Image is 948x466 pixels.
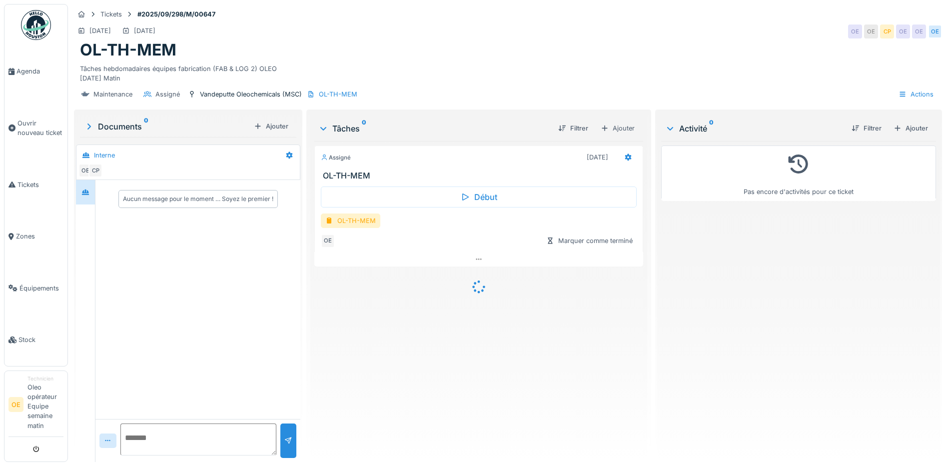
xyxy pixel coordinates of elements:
[18,335,63,344] span: Stock
[554,121,592,135] div: Filtrer
[4,210,67,262] a: Zones
[133,9,219,19] strong: #2025/09/298/M/00647
[4,45,67,97] a: Agenda
[17,180,63,189] span: Tickets
[880,24,894,38] div: CP
[19,283,63,293] span: Équipements
[4,314,67,366] a: Stock
[250,119,292,133] div: Ajouter
[21,10,51,40] img: Badge_color-CXgf-gQk.svg
[4,262,67,314] a: Équipements
[928,24,942,38] div: OE
[896,24,910,38] div: OE
[864,24,878,38] div: OE
[890,121,932,135] div: Ajouter
[321,153,351,162] div: Assigné
[123,194,273,203] div: Aucun message pour le moment … Soyez le premier !
[709,122,714,134] sup: 0
[84,120,250,132] div: Documents
[318,122,550,134] div: Tâches
[542,234,637,247] div: Marquer comme terminé
[80,40,176,59] h1: OL-TH-MEM
[587,152,608,162] div: [DATE]
[89,26,111,35] div: [DATE]
[362,122,366,134] sup: 0
[8,397,23,412] li: OE
[4,158,67,210] a: Tickets
[78,163,92,177] div: OE
[93,89,132,99] div: Maintenance
[596,121,639,135] div: Ajouter
[4,97,67,159] a: Ouvrir nouveau ticket
[321,213,380,228] div: OL-TH-MEM
[912,24,926,38] div: OE
[27,375,63,382] div: Technicien
[323,171,639,180] h3: OL-TH-MEM
[88,163,102,177] div: CP
[668,150,930,196] div: Pas encore d'activités pour ce ticket
[894,87,938,101] div: Actions
[16,66,63,76] span: Agenda
[134,26,155,35] div: [DATE]
[17,118,63,137] span: Ouvrir nouveau ticket
[16,231,63,241] span: Zones
[665,122,844,134] div: Activité
[848,24,862,38] div: OE
[200,89,302,99] div: Vandeputte Oleochemicals (MSC)
[94,150,115,160] div: Interne
[321,186,637,207] div: Début
[100,9,122,19] div: Tickets
[144,120,148,132] sup: 0
[8,375,63,437] a: OE TechnicienOleo opérateur Equipe semaine matin
[155,89,180,99] div: Assigné
[321,234,335,248] div: OE
[27,375,63,434] li: Oleo opérateur Equipe semaine matin
[80,60,936,83] div: Tâches hebdomadaires équipes fabrication (FAB & LOG 2) OLEO [DATE] Matin
[319,89,357,99] div: OL-TH-MEM
[848,121,886,135] div: Filtrer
